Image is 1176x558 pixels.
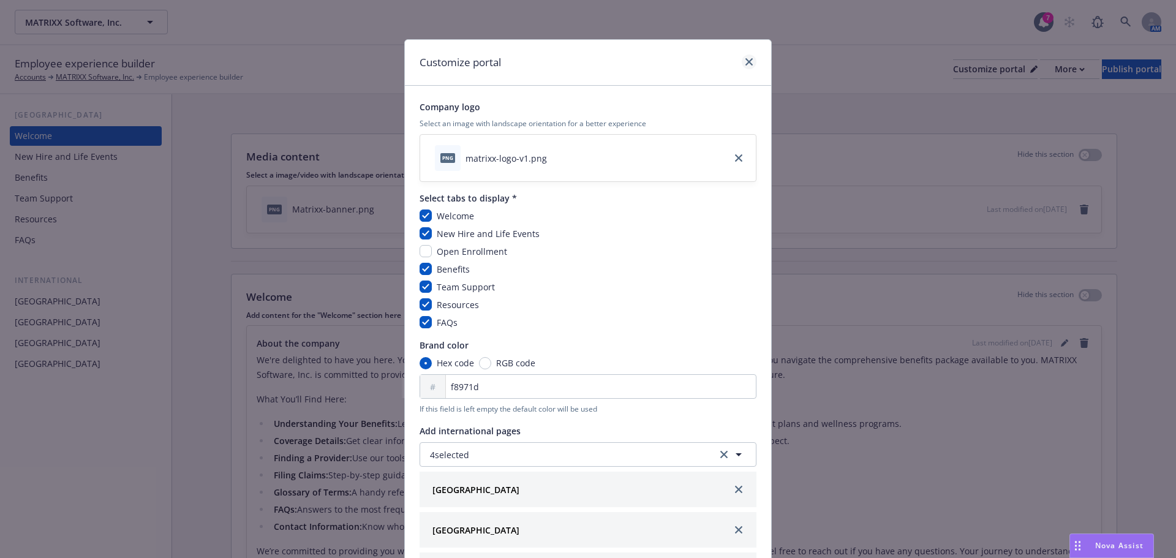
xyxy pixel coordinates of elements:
[420,55,501,70] h1: Customize portal
[496,356,535,369] span: RGB code
[742,55,756,69] a: close
[420,357,432,369] input: Hex code
[430,448,469,461] span: 4 selected
[437,210,474,222] span: Welcome
[440,153,455,162] span: png
[1070,534,1085,557] div: Drag to move
[420,339,756,352] span: Brand color
[420,118,756,129] span: Select an image with landscape orientation for a better experience
[731,522,746,537] a: close
[432,524,519,536] strong: [GEOGRAPHIC_DATA]
[1069,533,1154,558] button: Nova Assist
[420,442,756,467] button: 4selectedclear selection
[420,100,756,113] span: Company logo
[420,424,756,437] span: Add international pages
[437,317,458,328] span: FAQs
[437,299,479,311] span: Resources
[430,380,435,393] span: #
[552,152,562,165] button: download file
[432,484,519,496] strong: [GEOGRAPHIC_DATA]
[466,152,547,165] div: matrixx-logo-v1.png
[731,482,746,497] a: close
[731,151,746,165] a: close
[420,374,756,399] input: FFFFFF
[437,246,507,257] span: Open Enrollment
[1095,540,1144,551] span: Nova Assist
[479,357,491,369] input: RGB code
[420,192,756,205] span: Select tabs to display *
[437,263,470,275] span: Benefits
[420,404,756,415] span: If this field is left empty the default color will be used
[437,356,474,369] span: Hex code
[717,447,731,462] a: clear selection
[437,281,495,293] span: Team Support
[437,228,540,239] span: New Hire and Life Events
